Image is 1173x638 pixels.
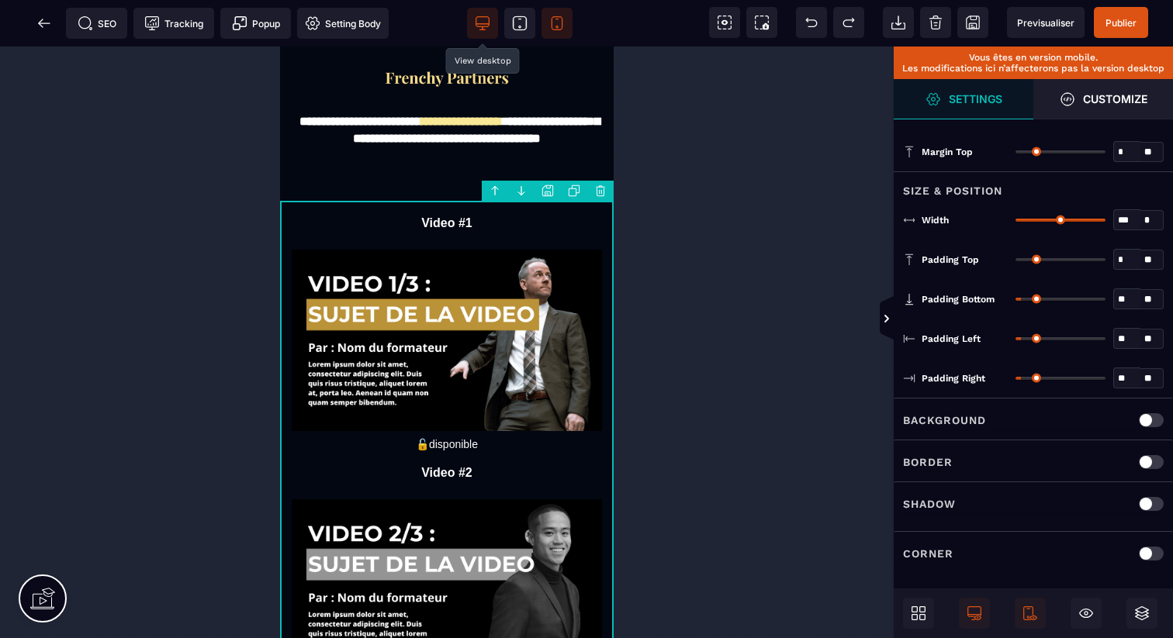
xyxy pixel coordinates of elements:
[141,419,192,433] b: Video #2
[12,453,322,634] img: 2aa3f377be17f668b84a3394b10fce42_14.png
[1071,598,1102,629] span: Hide/Show Block
[1126,598,1157,629] span: Open Layers
[901,52,1165,63] p: Vous êtes en version mobile.
[1083,93,1147,105] strong: Customize
[922,333,981,345] span: Padding Left
[1033,79,1173,119] span: Open Style Manager
[1017,17,1074,29] span: Previsualiser
[949,93,1002,105] strong: Settings
[746,7,777,38] span: Screenshot
[922,293,995,305] span: Padding Bottom
[232,16,280,31] span: Popup
[894,171,1173,200] div: Size & Position
[78,16,116,31] span: SEO
[901,63,1165,74] p: Les modifications ici n’affecterons pas la version desktop
[922,146,973,158] span: Margin Top
[12,388,322,408] text: 🔓disponible
[922,372,985,385] span: Padding Right
[903,598,934,629] span: Open Blocks
[1106,17,1137,29] span: Publier
[903,453,953,471] p: Border
[922,214,949,226] span: Width
[1015,598,1046,629] span: Mobile Only
[922,253,979,266] span: Padding Top
[12,203,322,385] img: 75a8b044b50b9366952029538fe9becc_13.png
[959,598,990,629] span: Desktop Only
[141,170,192,183] b: Video #1
[903,411,986,429] p: Background
[305,16,381,31] span: Setting Body
[903,544,953,563] p: Corner
[1007,7,1085,38] span: Preview
[894,79,1033,119] span: Settings
[903,495,956,513] p: Shadow
[144,16,203,31] span: Tracking
[103,23,230,40] img: f2a3730b544469f405c58ab4be6274e8_Capture_d%E2%80%99e%CC%81cran_2025-09-01_a%CC%80_20.57.27.png
[709,7,740,38] span: View components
